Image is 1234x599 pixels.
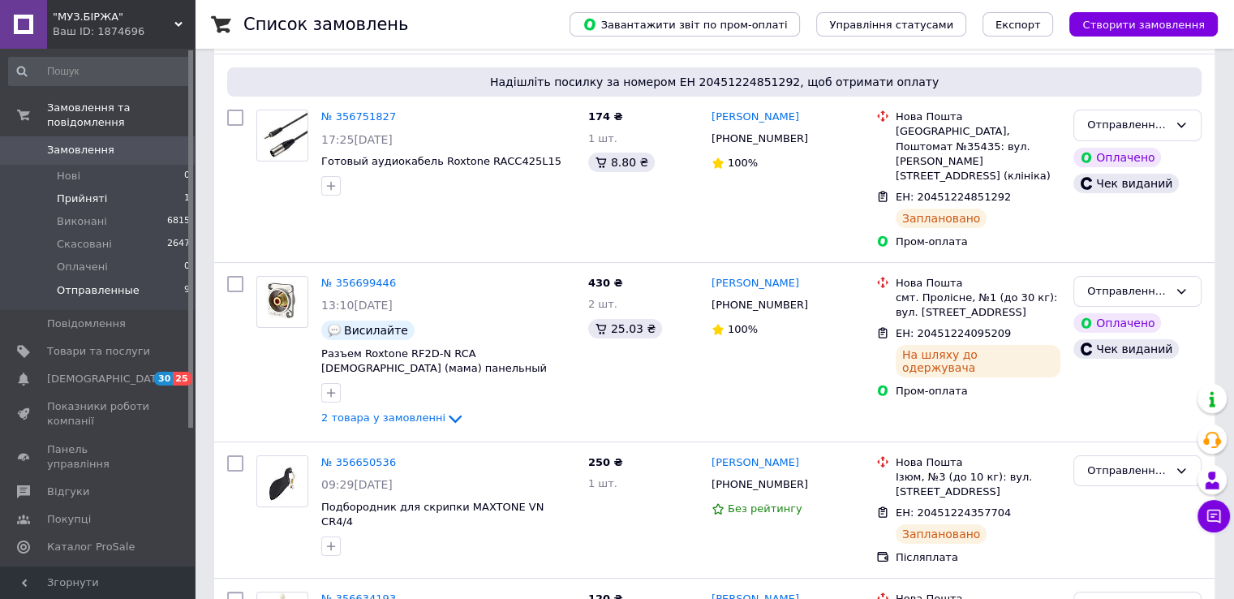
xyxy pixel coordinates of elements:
span: 430 ₴ [588,277,623,289]
span: 2 шт. [588,298,617,310]
span: 1 шт. [588,477,617,489]
button: Створити замовлення [1069,12,1218,37]
div: Післяплата [896,550,1060,565]
a: Фото товару [256,110,308,162]
span: Експорт [995,19,1041,31]
span: Товари та послуги [47,344,150,359]
a: Готовый аудиокабель Roxtone RACC425L15 [321,155,561,167]
input: Пошук [8,57,191,86]
div: Заплановано [896,209,987,228]
div: Чек виданий [1073,339,1179,359]
a: [PERSON_NAME] [712,110,799,125]
div: Чек виданий [1073,174,1179,193]
div: [PHONE_NUMBER] [708,128,811,149]
a: Фото товару [256,276,308,328]
div: Заплановано [896,524,987,544]
span: Виконані [57,214,107,229]
span: Скасовані [57,237,112,252]
span: Без рейтингу [728,502,802,515]
span: Нові [57,169,80,183]
img: Фото товару [257,111,307,160]
span: 174 ₴ [588,110,623,123]
span: 2 товара у замовленні [321,412,445,424]
div: Ваш ID: 1874696 [53,24,195,39]
div: На шляху до одержувача [896,345,1060,377]
a: Створити замовлення [1053,18,1218,30]
span: 9 [184,283,190,298]
a: [PERSON_NAME] [712,276,799,291]
div: [PHONE_NUMBER] [708,295,811,316]
span: [DEMOGRAPHIC_DATA] [47,372,167,386]
a: Разъем Roxtone RF2D-N RCA [DEMOGRAPHIC_DATA] (мама) панельный [321,347,547,375]
div: Нова Пошта [896,110,1060,124]
span: ЕН: 20451224095209 [896,327,1011,339]
a: 2 товара у замовленні [321,412,465,424]
span: 17:25[DATE] [321,133,393,146]
div: Отправленные [1087,117,1168,134]
div: [GEOGRAPHIC_DATA], Поштомат №35435: вул. [PERSON_NAME][STREET_ADDRESS] (клініка) [896,124,1060,183]
h1: Список замовлень [243,15,408,34]
div: Отправленные [1087,283,1168,300]
span: Отправленные [57,283,140,298]
div: Нова Пошта [896,455,1060,470]
button: Завантажити звіт по пром-оплаті [570,12,800,37]
div: Пром-оплата [896,235,1060,249]
div: [PHONE_NUMBER] [708,474,811,495]
div: Оплачено [1073,313,1161,333]
span: 6815 [167,214,190,229]
span: Відгуки [47,485,89,499]
span: Оплачені [57,260,108,274]
a: № 356751827 [321,110,396,123]
span: 13:10[DATE] [321,299,393,312]
span: 1 [184,192,190,206]
span: Панель управління [47,442,150,472]
span: Висилайте [344,324,408,337]
img: :speech_balloon: [328,324,341,337]
button: Управління статусами [816,12,966,37]
button: Чат з покупцем [1197,500,1230,532]
span: 0 [184,169,190,183]
span: Замовлення та повідомлення [47,101,195,130]
span: "МУЗ.БІРЖА" [53,10,174,24]
div: Пром-оплата [896,384,1060,399]
span: ЕН: 20451224357704 [896,506,1011,519]
span: 100% [728,157,758,169]
div: 25.03 ₴ [588,319,662,338]
span: Покупці [47,512,91,527]
span: Завантажити звіт по пром-оплаті [583,17,787,32]
div: Ізюм, №3 (до 10 кг): вул. [STREET_ADDRESS] [896,470,1060,499]
div: 8.80 ₴ [588,153,655,172]
span: Замовлення [47,143,114,157]
span: 0 [184,260,190,274]
span: 100% [728,323,758,335]
a: Фото товару [256,455,308,507]
span: 1 шт. [588,132,617,144]
div: Нова Пошта [896,276,1060,291]
span: Повідомлення [47,317,126,331]
div: Оплачено [1073,148,1161,167]
a: № 356699446 [321,277,396,289]
img: Фото товару [257,278,307,325]
button: Експорт [982,12,1054,37]
span: 250 ₴ [588,456,623,468]
span: Каталог ProSale [47,540,135,554]
span: Показники роботи компанії [47,399,150,429]
span: 2647 [167,237,190,252]
div: Отправленные [1087,463,1168,480]
a: № 356650536 [321,456,396,468]
span: 09:29[DATE] [321,478,393,491]
span: Створити замовлення [1082,19,1205,31]
img: Фото товару [257,456,307,506]
a: Подбородник для скрипки MAXTONE VN CR4/4 [321,501,544,528]
span: Управління статусами [829,19,953,31]
span: Надішліть посилку за номером ЕН 20451224851292, щоб отримати оплату [234,74,1195,90]
span: 30 [154,372,173,386]
a: [PERSON_NAME] [712,455,799,471]
span: 25 [173,372,191,386]
span: ЕН: 20451224851292 [896,191,1011,203]
span: Прийняті [57,192,107,206]
div: смт. Пролісне, №1 (до 30 кг): вул. [STREET_ADDRESS] [896,291,1060,320]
